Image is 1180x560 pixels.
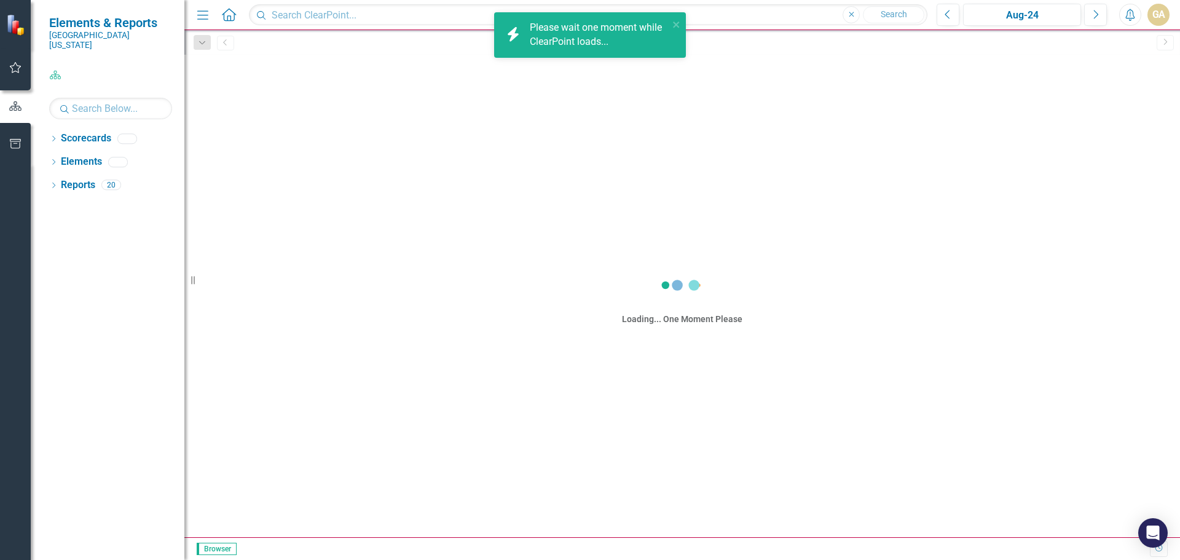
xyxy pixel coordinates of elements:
[249,4,927,26] input: Search ClearPoint...
[672,17,681,31] button: close
[622,313,742,325] div: Loading... One Moment Please
[61,155,102,169] a: Elements
[881,9,907,19] span: Search
[49,30,172,50] small: [GEOGRAPHIC_DATA][US_STATE]
[1147,4,1170,26] button: GA
[49,98,172,119] input: Search Below...
[863,6,924,23] button: Search
[101,180,121,191] div: 20
[1138,518,1168,548] div: Open Intercom Messenger
[197,543,237,555] span: Browser
[967,8,1077,23] div: Aug-24
[963,4,1081,26] button: Aug-24
[61,178,95,192] a: Reports
[61,132,111,146] a: Scorecards
[49,15,172,30] span: Elements & Reports
[530,21,669,49] div: Please wait one moment while ClearPoint loads...
[6,14,28,35] img: ClearPoint Strategy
